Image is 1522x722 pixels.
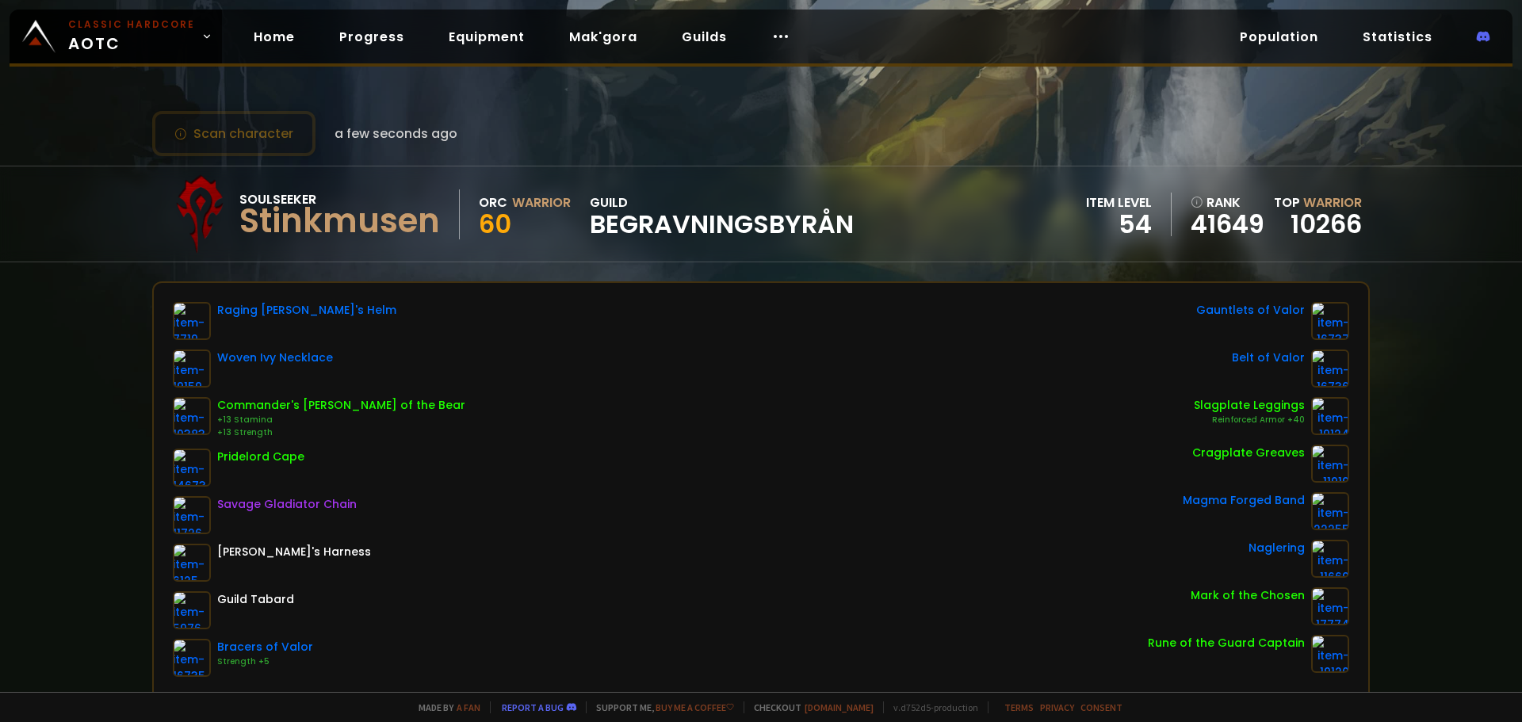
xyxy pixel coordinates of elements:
[1148,635,1305,651] div: Rune of the Guard Captain
[457,701,480,713] a: a fan
[217,426,465,439] div: +13 Strength
[217,655,313,668] div: Strength +5
[217,639,313,655] div: Bracers of Valor
[239,189,440,209] div: Soulseeker
[1191,193,1264,212] div: rank
[1311,302,1349,340] img: item-16737
[217,350,333,366] div: Woven Ivy Necklace
[512,193,571,212] div: Warrior
[217,544,371,560] div: [PERSON_NAME]'s Harness
[1291,206,1362,242] a: 10266
[669,21,740,53] a: Guilds
[479,193,507,212] div: Orc
[1040,701,1074,713] a: Privacy
[586,701,734,713] span: Support me,
[409,701,480,713] span: Made by
[173,449,211,487] img: item-14673
[217,449,304,465] div: Pridelord Cape
[68,17,195,32] small: Classic Hardcore
[1249,540,1305,556] div: Naglering
[1191,587,1305,604] div: Mark of the Chosen
[173,350,211,388] img: item-19159
[1350,21,1445,53] a: Statistics
[327,21,417,53] a: Progress
[1232,350,1305,366] div: Belt of Valor
[173,544,211,582] img: item-6125
[1303,193,1362,212] span: Warrior
[10,10,222,63] a: Classic HardcoreAOTC
[502,701,564,713] a: Report a bug
[1274,193,1362,212] div: Top
[1311,540,1349,578] img: item-11669
[1004,701,1034,713] a: Terms
[1080,701,1122,713] a: Consent
[479,206,511,242] span: 60
[1311,397,1349,435] img: item-19124
[1194,414,1305,426] div: Reinforced Armor +40
[556,21,650,53] a: Mak'gora
[656,701,734,713] a: Buy me a coffee
[1311,350,1349,388] img: item-16736
[1086,193,1152,212] div: item level
[1192,445,1305,461] div: Cragplate Greaves
[1311,587,1349,625] img: item-17774
[1194,397,1305,414] div: Slagplate Leggings
[436,21,537,53] a: Equipment
[241,21,308,53] a: Home
[173,397,211,435] img: item-10383
[590,193,854,236] div: guild
[217,496,357,513] div: Savage Gladiator Chain
[173,496,211,534] img: item-11726
[173,302,211,340] img: item-7719
[217,397,465,414] div: Commander's [PERSON_NAME] of the Bear
[805,701,874,713] a: [DOMAIN_NAME]
[239,209,440,233] div: Stinkmusen
[173,639,211,677] img: item-16735
[68,17,195,55] span: AOTC
[217,302,396,319] div: Raging [PERSON_NAME]'s Helm
[1191,212,1264,236] a: 41649
[217,591,294,608] div: Guild Tabard
[335,124,457,143] span: a few seconds ago
[1183,492,1305,509] div: Magma Forged Band
[217,414,465,426] div: +13 Stamina
[1227,21,1331,53] a: Population
[152,111,315,156] button: Scan character
[590,212,854,236] span: BEGRAVNINGSBYRÅN
[173,591,211,629] img: item-5976
[1196,302,1305,319] div: Gauntlets of Valor
[1311,635,1349,673] img: item-19120
[744,701,874,713] span: Checkout
[883,701,978,713] span: v. d752d5 - production
[1311,445,1349,483] img: item-11919
[1311,492,1349,530] img: item-22255
[1086,212,1152,236] div: 54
